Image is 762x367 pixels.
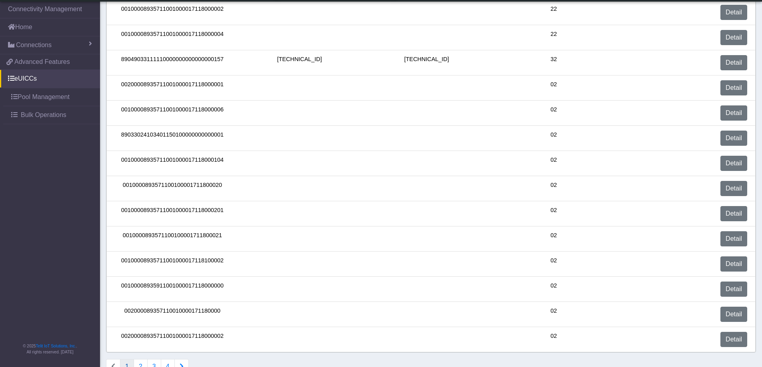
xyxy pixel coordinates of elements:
a: Detail [720,55,747,70]
div: 32 [490,55,617,70]
div: [TECHNICAL_ID] [236,55,363,70]
div: 0010000893571100100001711800021 [109,231,236,246]
div: 00200008935711001000017118000002 [109,332,236,347]
div: 02 [490,181,617,196]
a: Detail [720,80,747,95]
div: 00200008935711001000017118000001 [109,80,236,95]
a: Telit IoT Solutions, Inc. [36,344,76,348]
div: 89049033111110000000000000000157 [109,55,236,70]
a: Detail [720,181,747,196]
div: 00100008935711001000017118100002 [109,256,236,272]
div: 89033024103401150100000000000001 [109,131,236,146]
span: Advanced Features [14,57,70,67]
div: 02 [490,80,617,95]
div: 0010000893571100100001711800020 [109,181,236,196]
a: Detail [720,332,747,347]
a: Detail [720,131,747,146]
a: Detail [720,307,747,322]
a: Pool Management [3,88,100,106]
div: 00100008935711001000017118000004 [109,30,236,45]
div: 22 [490,5,617,20]
div: 02 [490,131,617,146]
div: 02 [490,156,617,171]
div: [TECHNICAL_ID] [363,55,490,70]
div: 00100008935711001000017118000002 [109,5,236,20]
a: Detail [720,206,747,221]
span: Bulk Operations [21,110,66,120]
div: 00100008935911001000017118000000 [109,282,236,297]
div: 02 [490,256,617,272]
div: 02 [490,206,617,221]
div: 02 [490,231,617,246]
div: 02 [490,282,617,297]
a: Detail [720,5,747,20]
div: 00100008935711001000017118000201 [109,206,236,221]
div: 22 [490,30,617,45]
a: Detail [720,256,747,272]
div: 02 [490,332,617,347]
a: Detail [720,282,747,297]
div: 02 [490,307,617,322]
div: 02 [490,105,617,121]
div: 00100008935711001000017118000006 [109,105,236,121]
a: Detail [720,156,747,171]
a: Detail [720,105,747,121]
a: Detail [720,30,747,45]
a: Bulk Operations [3,106,100,124]
div: 00100008935711001000017118000104 [109,156,236,171]
a: Detail [720,231,747,246]
span: Connections [16,40,52,50]
div: 002000089357110010000171180000 [109,307,236,322]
